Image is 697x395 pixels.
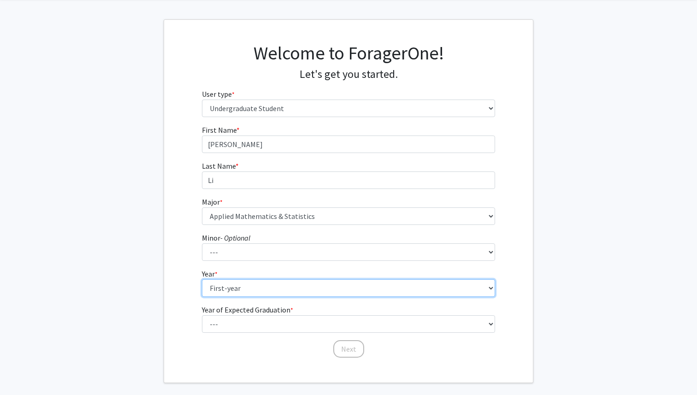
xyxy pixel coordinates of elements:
span: First Name [202,125,236,135]
label: Major [202,196,223,207]
span: Last Name [202,161,236,171]
button: Next [333,340,364,358]
iframe: Chat [7,354,39,388]
label: Minor [202,232,250,243]
h4: Let's get you started. [202,68,496,81]
label: Year of Expected Graduation [202,304,293,315]
i: - Optional [220,233,250,242]
h1: Welcome to ForagerOne! [202,42,496,64]
label: User type [202,88,235,100]
label: Year [202,268,218,279]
